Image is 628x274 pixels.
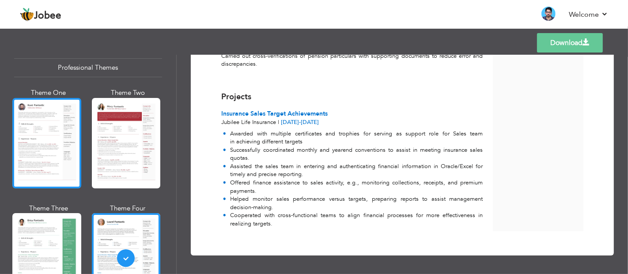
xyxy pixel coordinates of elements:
li: Offered finance assistance to sales activity, e.g., monitoring collections, receipts, and premium... [223,179,483,195]
span: Insurance Sales Target Achievements [221,109,328,118]
a: Welcome [569,9,608,20]
span: | [278,118,279,126]
img: jobee.io [20,8,34,22]
span: [DATE] [DATE] [281,118,319,126]
div: Theme Two [94,88,163,98]
a: Jobee [20,8,61,22]
li: Awarded with multiple certificates and trophies for serving as support role for Sales team in ach... [223,130,483,146]
a: Download [537,33,603,53]
span: Jobee [34,11,61,21]
span: Projects [221,91,251,102]
div: Theme Three [14,204,83,213]
li: Successfully coordinated monthly and yearend conventions to assist in meeting insurance sales quo... [223,146,483,162]
span: Jubilee Life Insurance [221,118,276,126]
li: Cooperated with cross-functional teams to align financial processes for more effectiveness in rea... [223,211,483,228]
span: - [299,118,301,126]
div: Professional Themes [14,58,162,77]
div: Theme Four [94,204,163,213]
li: Helped monitor sales performance versus targets, preparing reports to assist management decision-... [223,195,483,211]
li: Assisted the sales team in entering and authenticating financial information in Oracle/Excel for ... [223,162,483,179]
div: Theme One [14,88,83,98]
img: Profile Img [541,7,556,21]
